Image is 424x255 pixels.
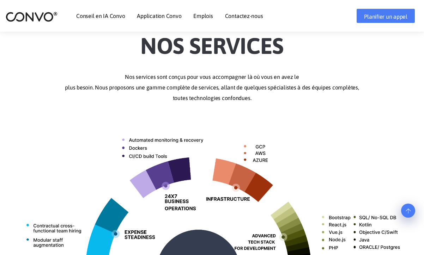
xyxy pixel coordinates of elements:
[140,33,284,59] font: Nos services
[125,74,299,80] font: Nos services sont conçus pour vous accompagner là où vous en avez le
[364,13,407,20] font: Planifier un appel
[76,13,125,19] a: Conseil en IA Convo
[357,9,415,23] a: Planifier un appel
[137,13,181,19] a: Application Convo
[65,84,359,91] font: plus besoin. Nous proposons une gamme complète de services, allant de quelques spécialistes à des...
[6,11,57,22] img: logo_2.png
[173,95,252,101] font: toutes technologies confondues.
[225,13,263,19] a: Contactez-nous
[193,13,213,19] a: Emplois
